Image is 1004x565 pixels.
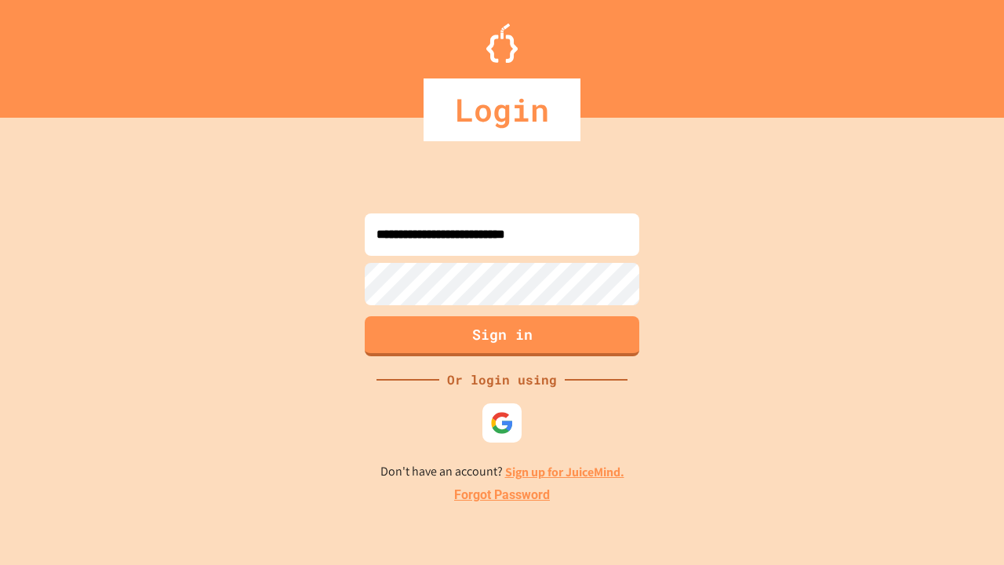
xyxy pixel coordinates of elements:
div: Login [424,78,580,141]
p: Don't have an account? [380,462,624,482]
img: Logo.svg [486,24,518,63]
a: Forgot Password [454,486,550,505]
button: Sign in [365,316,639,356]
img: google-icon.svg [490,411,514,435]
div: Or login using [439,370,565,389]
a: Sign up for JuiceMind. [505,464,624,480]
